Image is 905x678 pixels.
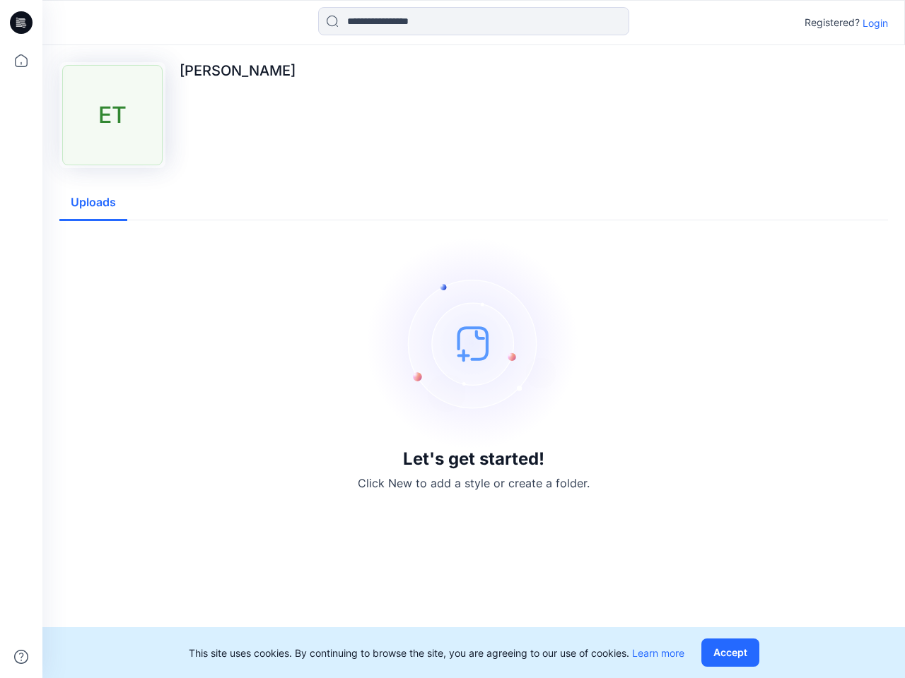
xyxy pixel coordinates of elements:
[863,16,888,30] p: Login
[189,646,684,660] p: This site uses cookies. By continuing to browse the site, you are agreeing to our use of cookies.
[358,475,590,492] p: Click New to add a style or create a folder.
[701,638,759,667] button: Accept
[403,449,544,469] h3: Let's get started!
[632,647,684,659] a: Learn more
[805,14,860,31] p: Registered?
[62,65,163,165] div: ET
[59,185,127,221] button: Uploads
[180,62,296,79] p: [PERSON_NAME]
[368,237,580,449] img: empty-state-image.svg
